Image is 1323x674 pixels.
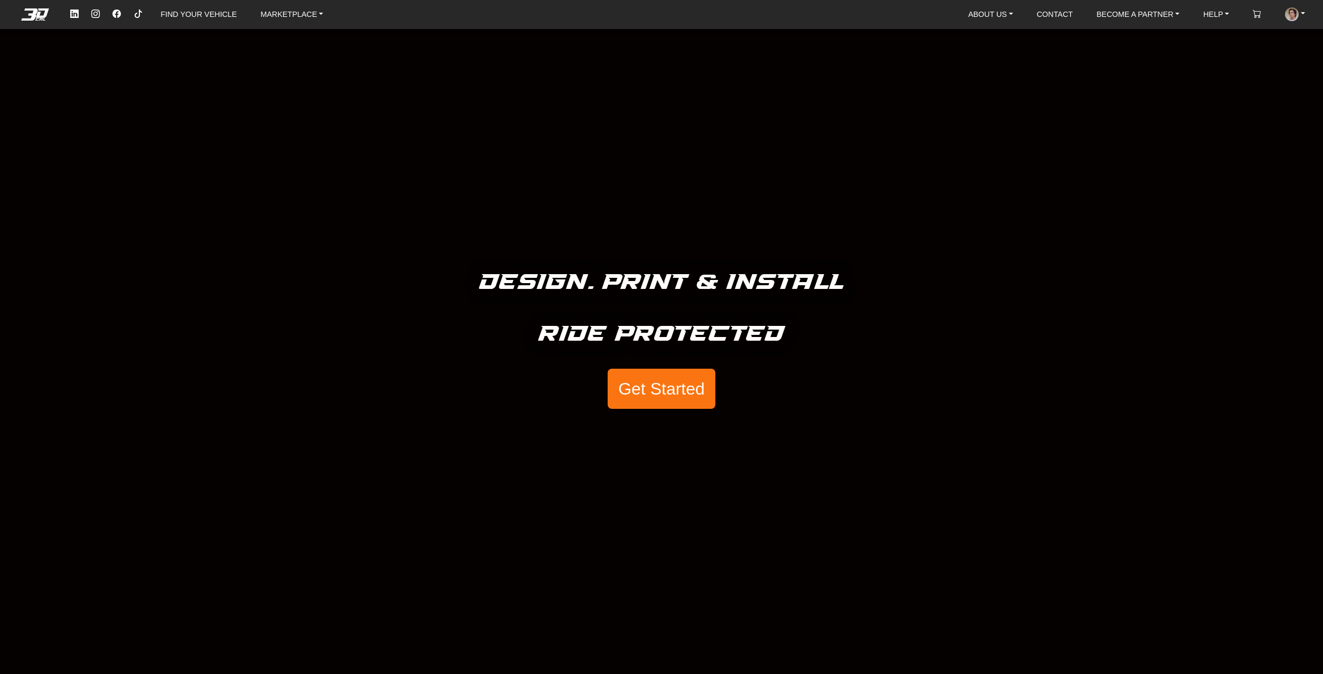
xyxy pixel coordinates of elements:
a: MARKETPLACE [256,5,327,23]
a: ABOUT US [964,5,1017,23]
a: HELP [1199,5,1233,23]
h5: Design. Print & Install [479,265,844,300]
h5: Ride Protected [538,317,785,352]
a: BECOME A PARTNER [1092,5,1184,23]
a: CONTACT [1033,5,1077,23]
button: Get Started [608,369,715,409]
a: FIND YOUR VEHICLE [156,5,241,23]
